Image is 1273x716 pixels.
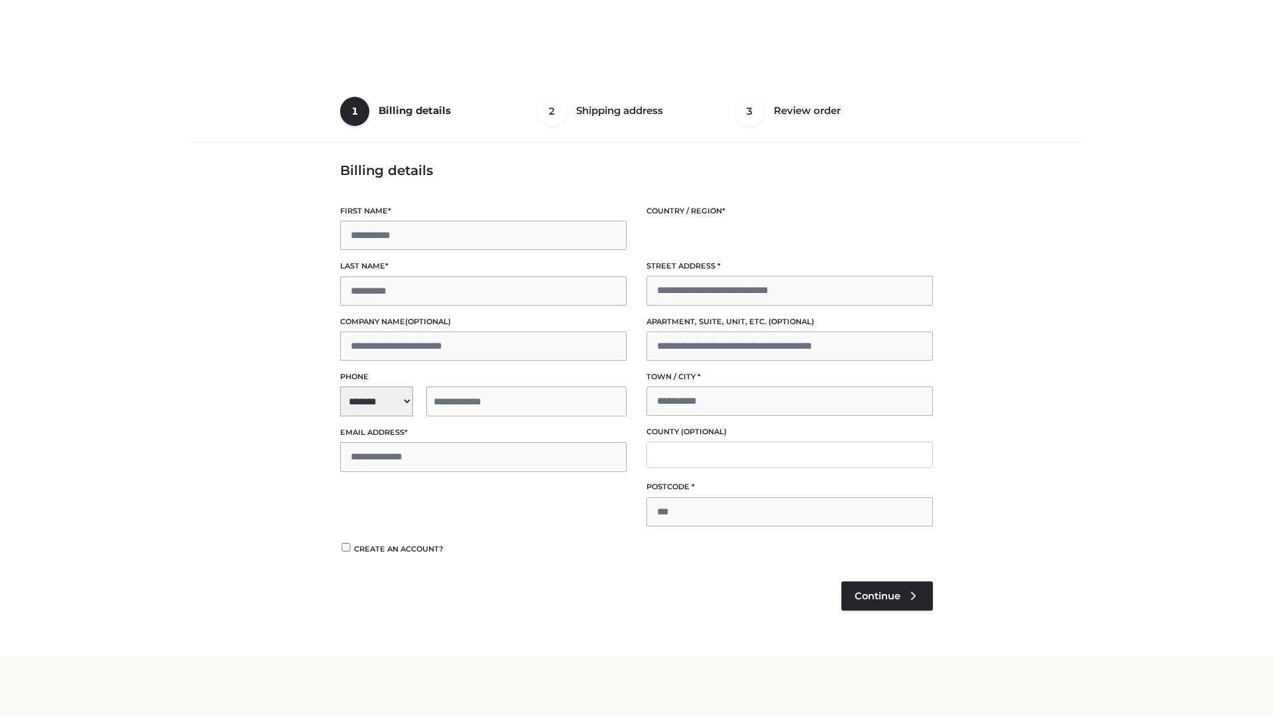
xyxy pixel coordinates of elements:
[768,317,814,326] span: (optional)
[646,481,933,493] label: Postcode
[646,371,933,383] label: Town / City
[646,316,933,328] label: Apartment, suite, unit, etc.
[646,205,933,217] label: Country / Region
[646,260,933,272] label: Street address
[855,590,900,602] span: Continue
[340,260,627,272] label: Last name
[405,317,451,326] span: (optional)
[340,316,627,328] label: Company name
[681,427,727,436] span: (optional)
[340,162,933,178] h3: Billing details
[340,426,627,439] label: Email address
[646,426,933,438] label: County
[340,205,627,217] label: First name
[340,543,352,552] input: Create an account?
[340,371,627,383] label: Phone
[354,544,444,554] span: Create an account?
[841,581,933,611] a: Continue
